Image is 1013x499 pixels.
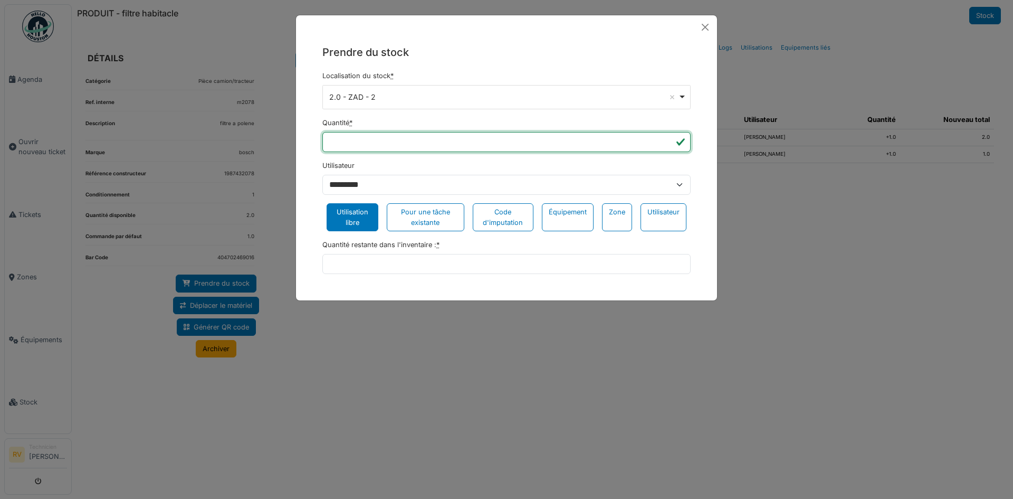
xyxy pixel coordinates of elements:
[602,203,632,231] div: Zone
[667,92,677,102] button: Remove item: '126070'
[436,241,439,249] abbr: Requis
[322,118,352,128] label: Quantité
[322,240,439,250] label: Quantité restante dans l'inventaire :
[329,91,678,102] div: 2.0 - ZAD - 2
[641,203,686,231] div: Utilisateur
[542,203,594,231] div: Équipement
[322,44,691,60] h5: Prendre du stock
[473,203,533,231] div: Code d'imputation
[322,161,355,171] label: Utilisateur
[390,72,394,80] abbr: Requis
[387,203,464,231] div: Pour une tâche existante
[349,119,352,127] abbr: Requis
[697,20,713,35] button: Close
[327,203,378,231] div: Utilisation libre
[322,71,394,81] label: Localisation du stock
